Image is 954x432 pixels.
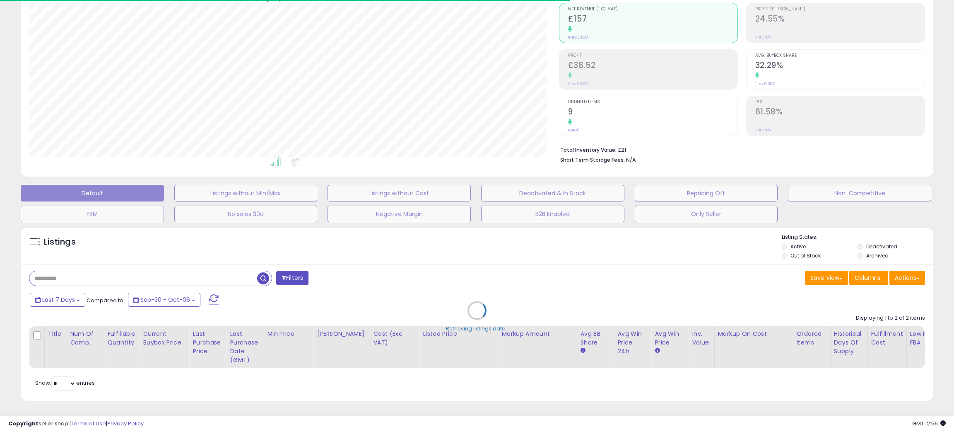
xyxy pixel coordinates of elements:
div: seller snap | | [8,420,144,428]
h2: 24.55% [755,14,925,25]
h2: £157 [568,14,737,25]
li: £21 [560,144,919,154]
button: Repricing Off [635,185,778,201]
span: 2025-10-14 12:56 GMT [912,420,946,427]
button: Default [21,185,164,201]
span: Ordered Items [568,100,737,104]
b: Short Term Storage Fees: [560,156,625,163]
span: Net Revenue (Exc. VAT) [568,7,737,12]
a: Privacy Policy [107,420,144,427]
small: Prev: 0 [568,128,580,133]
span: Profit [568,53,737,58]
span: Profit [PERSON_NAME] [755,7,925,12]
button: Negative Margin [328,206,471,222]
small: Prev: £0.00 [568,81,588,86]
h2: 9 [568,107,737,118]
div: Retrieving listings data.. [446,325,508,332]
button: Deactivated & In Stock [481,185,624,201]
button: Listings without Min/Max [174,185,318,201]
span: Avg. Buybox Share [755,53,925,58]
span: N/A [626,156,636,164]
small: Prev: 0.00% [755,81,775,86]
button: Listings without Cost [328,185,471,201]
button: FBM [21,206,164,222]
h2: 32.29% [755,61,925,72]
span: ROI [755,100,925,104]
h2: 61.58% [755,107,925,118]
button: B2B Enabled [481,206,624,222]
a: Terms of Use [71,420,106,427]
b: Total Inventory Value: [560,146,617,153]
h2: £38.52 [568,61,737,72]
small: Prev: N/A [755,128,771,133]
small: Prev: N/A [755,35,771,40]
strong: Copyright [8,420,39,427]
small: Prev: £0.00 [568,35,588,40]
button: No sales 30d [174,206,318,222]
button: Non-Competitive [788,185,931,201]
button: Only Seller [635,206,778,222]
